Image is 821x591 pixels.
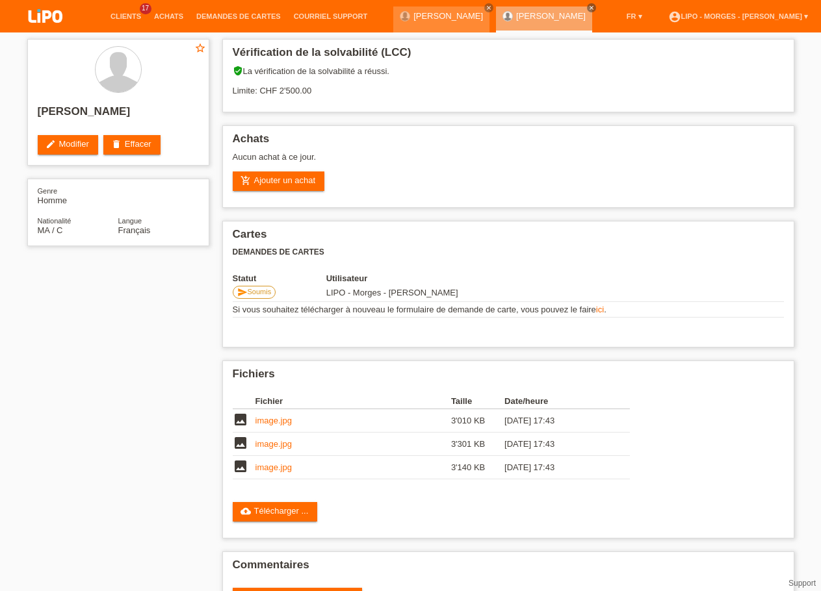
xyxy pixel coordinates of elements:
th: Utilisateur [326,273,547,283]
td: 3'140 KB [451,456,504,479]
div: Homme [38,186,118,205]
i: close [486,5,492,11]
h2: Vérification de la solvabilité (LCC) [233,46,784,66]
a: Support [788,579,816,588]
h2: Fichiers [233,368,784,387]
a: [PERSON_NAME] [516,11,586,21]
a: Demandes de cartes [190,12,287,20]
a: cloud_uploadTélécharger ... [233,502,318,522]
td: Si vous souhaitez télécharger à nouveau le formulaire de demande de carte, vous pouvez le faire . [233,302,784,318]
a: LIPO pay [13,27,78,36]
span: 17 [140,3,151,14]
a: close [587,3,596,12]
div: La vérification de la solvabilité a réussi. Limite: CHF 2'500.00 [233,66,784,105]
i: edit [46,139,56,149]
i: image [233,435,248,451]
span: 16.09.2025 [326,288,458,297]
a: Achats [148,12,190,20]
span: Maroc / C / 16.07.1998 [38,225,63,235]
i: cloud_upload [241,506,251,516]
span: Langue [118,217,142,225]
i: image [233,459,248,474]
a: account_circleLIPO - Morges - [PERSON_NAME] ▾ [662,12,814,20]
th: Fichier [255,394,451,409]
h2: [PERSON_NAME] [38,105,199,125]
a: deleteEffacer [103,135,161,155]
a: ici [596,305,604,314]
a: Courriel Support [287,12,374,20]
a: star_border [194,42,206,56]
a: [PERSON_NAME] [413,11,483,21]
td: 3'010 KB [451,409,504,433]
a: editModifier [38,135,98,155]
div: Aucun achat à ce jour. [233,152,784,171]
h2: Commentaires [233,559,784,578]
td: [DATE] 17:43 [504,433,611,456]
td: [DATE] 17:43 [504,409,611,433]
a: FR ▾ [620,12,649,20]
h3: Demandes de cartes [233,247,784,257]
a: image.jpg [255,439,292,449]
h2: Achats [233,132,784,152]
i: verified_user [233,66,243,76]
a: add_shopping_cartAjouter un achat [233,171,325,191]
td: 3'301 KB [451,433,504,456]
span: Genre [38,187,58,195]
td: [DATE] 17:43 [504,456,611,479]
a: close [484,3,493,12]
span: Soumis [248,288,272,295]
i: image [233,412,248,427]
i: delete [111,139,122,149]
i: star_border [194,42,206,54]
th: Date/heure [504,394,611,409]
th: Statut [233,273,326,283]
i: send [237,287,248,297]
a: Clients [104,12,148,20]
th: Taille [451,394,504,409]
span: Nationalité [38,217,72,225]
i: close [588,5,595,11]
i: add_shopping_cart [241,175,251,186]
h2: Cartes [233,228,784,247]
a: image.jpg [255,416,292,425]
i: account_circle [668,10,681,23]
span: Français [118,225,151,235]
a: image.jpg [255,462,292,472]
